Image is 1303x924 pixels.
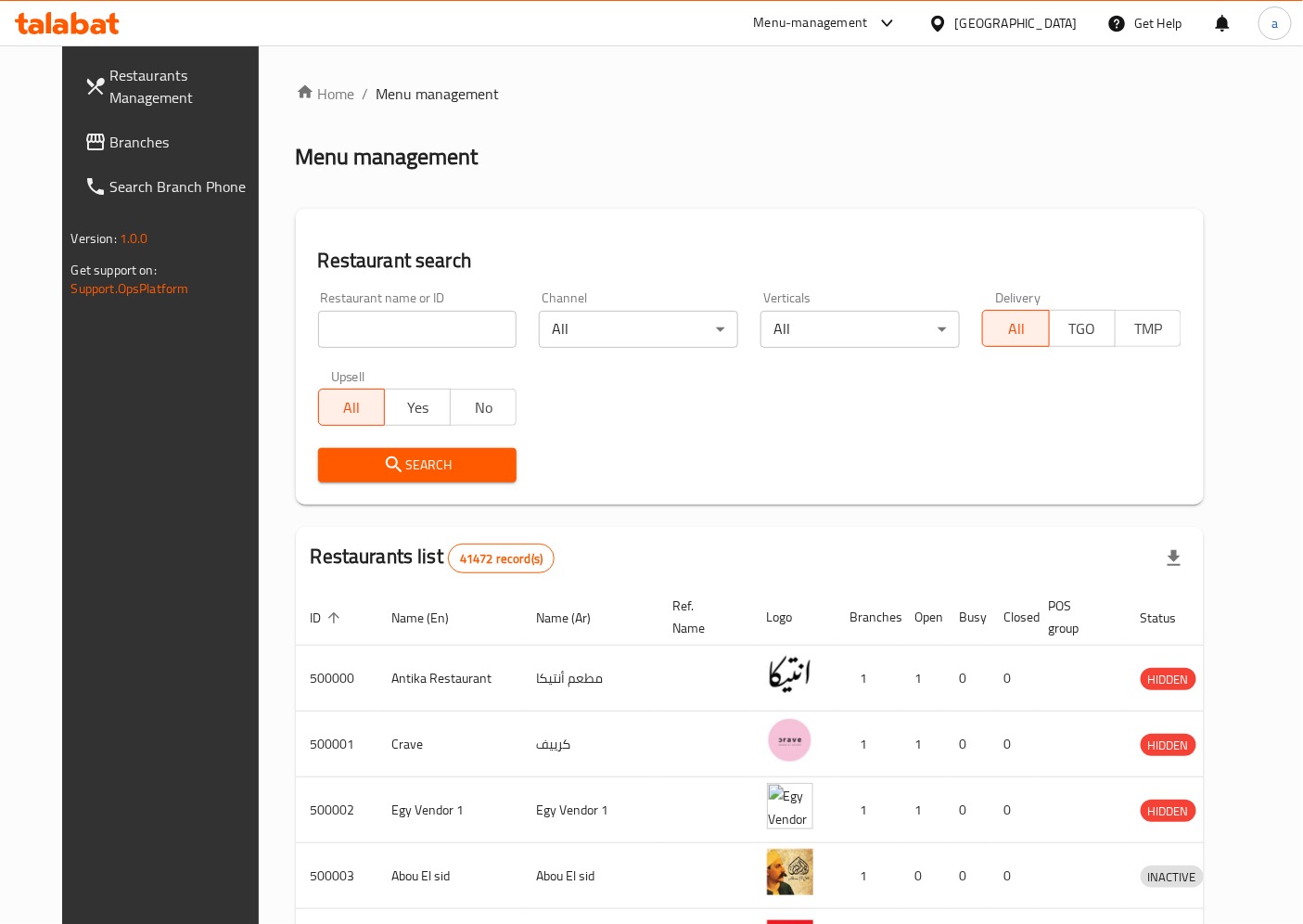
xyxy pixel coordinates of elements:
[901,843,945,909] td: 0
[296,142,479,172] h2: Menu management
[311,543,556,573] h2: Restaurants list
[392,394,443,421] span: Yes
[901,712,945,777] td: 1
[1049,595,1104,639] span: POS group
[318,311,517,348] input: Search for restaurant name or ID..
[990,843,1034,909] td: 0
[767,717,813,764] img: Crave
[70,53,280,120] a: Restaurants Management
[377,712,522,777] td: Crave
[392,607,474,629] span: Name (En)
[982,310,1049,347] button: All
[377,777,522,843] td: Egy Vendor 1
[296,843,377,909] td: 500003
[760,311,960,348] div: All
[318,389,385,426] button: All
[836,589,901,646] th: Branches
[110,64,265,109] span: Restaurants Management
[1141,866,1204,888] span: INACTIVE
[945,646,990,712] td: 0
[333,454,503,477] span: Search
[1115,310,1182,347] button: TMP
[754,12,868,34] div: Menu-management
[522,712,658,777] td: كرييف
[331,370,365,383] label: Upsell
[377,83,500,105] span: Menu management
[767,849,813,895] img: Abou El sid
[990,315,1041,342] span: All
[1123,315,1174,342] span: TMP
[945,843,990,909] td: 0
[990,712,1034,777] td: 0
[70,164,280,209] a: Search Branch Phone
[377,646,522,712] td: Antika Restaurant
[767,651,813,698] img: Antika Restaurant
[110,175,265,198] span: Search Branch Phone
[1057,315,1108,342] span: TGO
[945,777,990,843] td: 0
[901,589,945,646] th: Open
[1049,310,1116,347] button: TGO
[673,595,730,639] span: Ref. Name
[1141,801,1196,822] span: HIDDEN
[537,607,616,629] span: Name (Ar)
[990,646,1034,712] td: 0
[71,226,117,250] span: Version:
[296,83,1205,105] nav: breadcrumb
[296,646,377,712] td: 500000
[752,589,836,646] th: Logo
[384,389,451,426] button: Yes
[990,589,1034,646] th: Closed
[1271,13,1278,33] span: a
[311,607,346,629] span: ID
[377,843,522,909] td: Abou El sid
[363,83,369,105] li: /
[901,646,945,712] td: 1
[326,394,377,421] span: All
[71,258,157,282] span: Get support on:
[522,646,658,712] td: مطعم أنتيكا
[539,311,738,348] div: All
[296,777,377,843] td: 500002
[522,777,658,843] td: Egy Vendor 1
[836,712,901,777] td: 1
[767,783,813,829] img: Egy Vendor 1
[120,226,148,250] span: 1.0.0
[522,843,658,909] td: Abou El sid
[448,544,555,573] div: Total records count
[71,276,189,301] a: Support.OpsPlatform
[836,646,901,712] td: 1
[1141,800,1196,822] div: HIDDEN
[70,120,280,164] a: Branches
[990,777,1034,843] td: 0
[1141,735,1196,756] span: HIDDEN
[449,550,554,568] span: 41472 record(s)
[1141,866,1204,888] div: INACTIVE
[955,13,1078,33] div: [GEOGRAPHIC_DATA]
[1141,607,1201,629] span: Status
[110,131,265,153] span: Branches
[995,291,1041,304] label: Delivery
[318,247,1182,275] h2: Restaurant search
[836,777,901,843] td: 1
[901,777,945,843] td: 1
[458,394,509,421] span: No
[836,843,901,909] td: 1
[296,712,377,777] td: 500001
[1141,669,1196,690] span: HIDDEN
[296,83,355,105] a: Home
[450,389,517,426] button: No
[1152,536,1196,581] div: Export file
[945,712,990,777] td: 0
[945,589,990,646] th: Busy
[318,448,517,482] button: Search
